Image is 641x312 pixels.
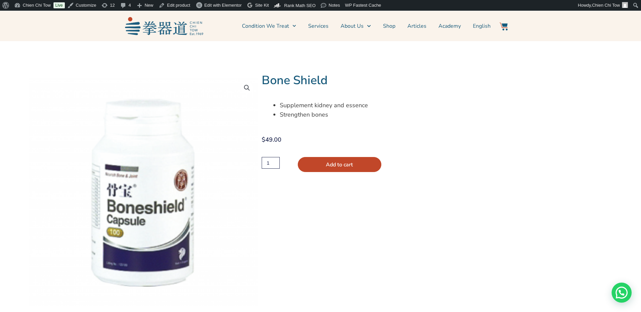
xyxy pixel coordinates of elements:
[280,101,368,109] span: Supplement kidney and essence
[592,3,620,8] span: Chien Chi Tow
[308,18,329,34] a: Services
[298,157,381,172] button: Add to cart
[473,22,491,30] span: English
[360,176,458,195] iframe: Secure express checkout frame
[459,176,557,195] iframe: Secure express checkout frame
[262,157,280,169] input: Product quantity
[207,18,491,34] nav: Menu
[255,3,269,8] span: Site Kit
[284,3,315,8] span: Rank Math SEO
[438,18,461,34] a: Academy
[280,111,328,119] span: Strengthen bones
[407,18,426,34] a: Articles
[241,82,253,94] a: View full-screen image gallery
[383,18,395,34] a: Shop
[262,73,556,88] h1: Bone Shield
[260,176,359,195] iframe: Secure express checkout frame
[242,18,296,34] a: Condition We Treat
[473,18,491,34] a: English
[262,136,265,144] span: $
[262,136,281,144] bdi: 49.00
[341,18,371,34] a: About Us
[204,3,242,8] span: Edit with Elementor
[500,22,508,30] img: Website Icon-03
